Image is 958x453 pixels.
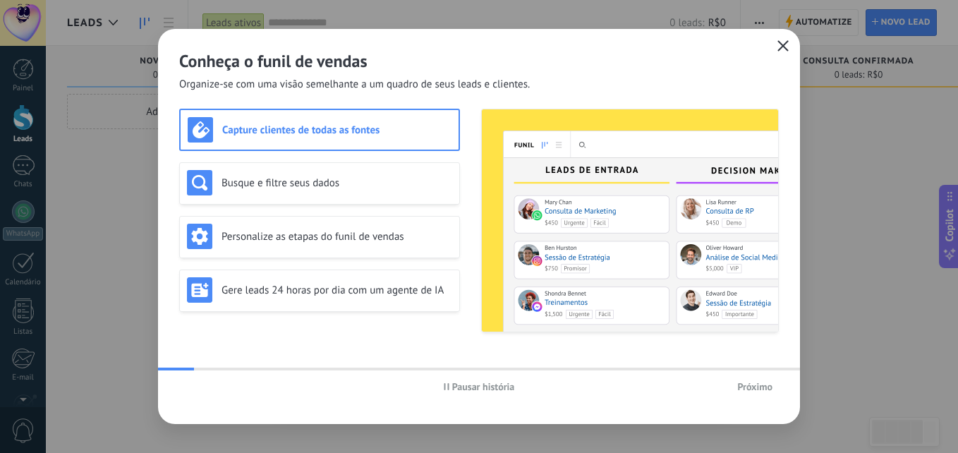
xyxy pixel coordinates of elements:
h2: Conheça o funil de vendas [179,50,779,72]
button: Próximo [731,376,779,397]
h3: Personalize as etapas do funil de vendas [222,230,452,243]
button: Pausar história [437,376,521,397]
span: Próximo [737,382,772,392]
span: Organize-se com uma visão semelhante a um quadro de seus leads e clientes. [179,78,530,92]
span: Pausar história [452,382,515,392]
h3: Capture clientes de todas as fontes [222,123,451,137]
h3: Gere leads 24 horas por dia com um agente de IA [222,284,452,297]
h3: Busque e filtre seus dados [222,176,452,190]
